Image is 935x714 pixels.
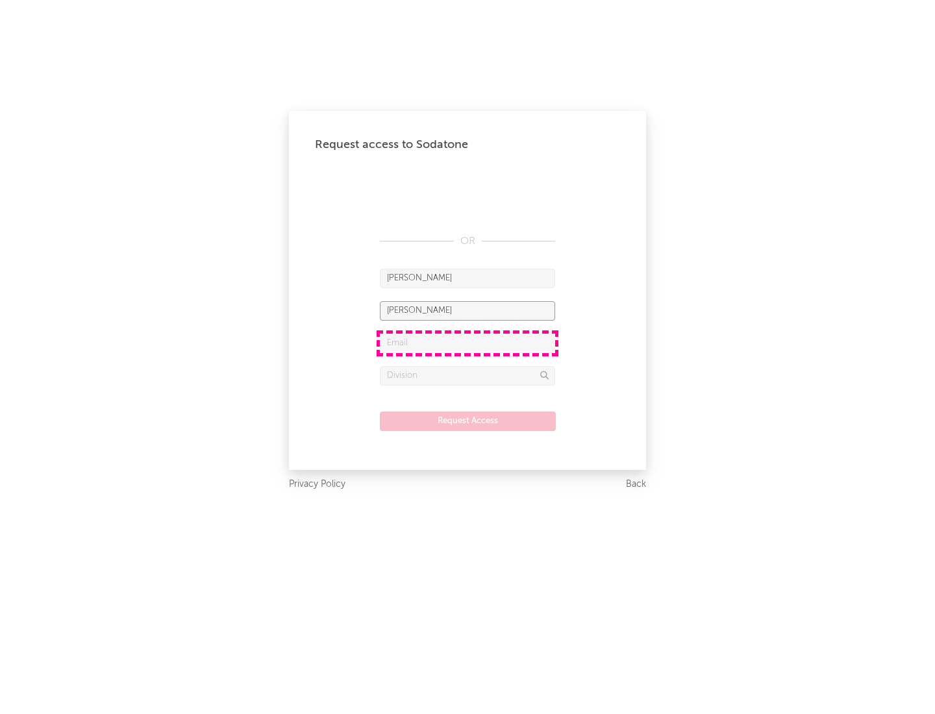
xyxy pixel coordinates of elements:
[380,269,555,288] input: First Name
[626,476,646,493] a: Back
[380,234,555,249] div: OR
[380,366,555,386] input: Division
[380,334,555,353] input: Email
[380,412,556,431] button: Request Access
[315,137,620,153] div: Request access to Sodatone
[289,476,345,493] a: Privacy Policy
[380,301,555,321] input: Last Name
